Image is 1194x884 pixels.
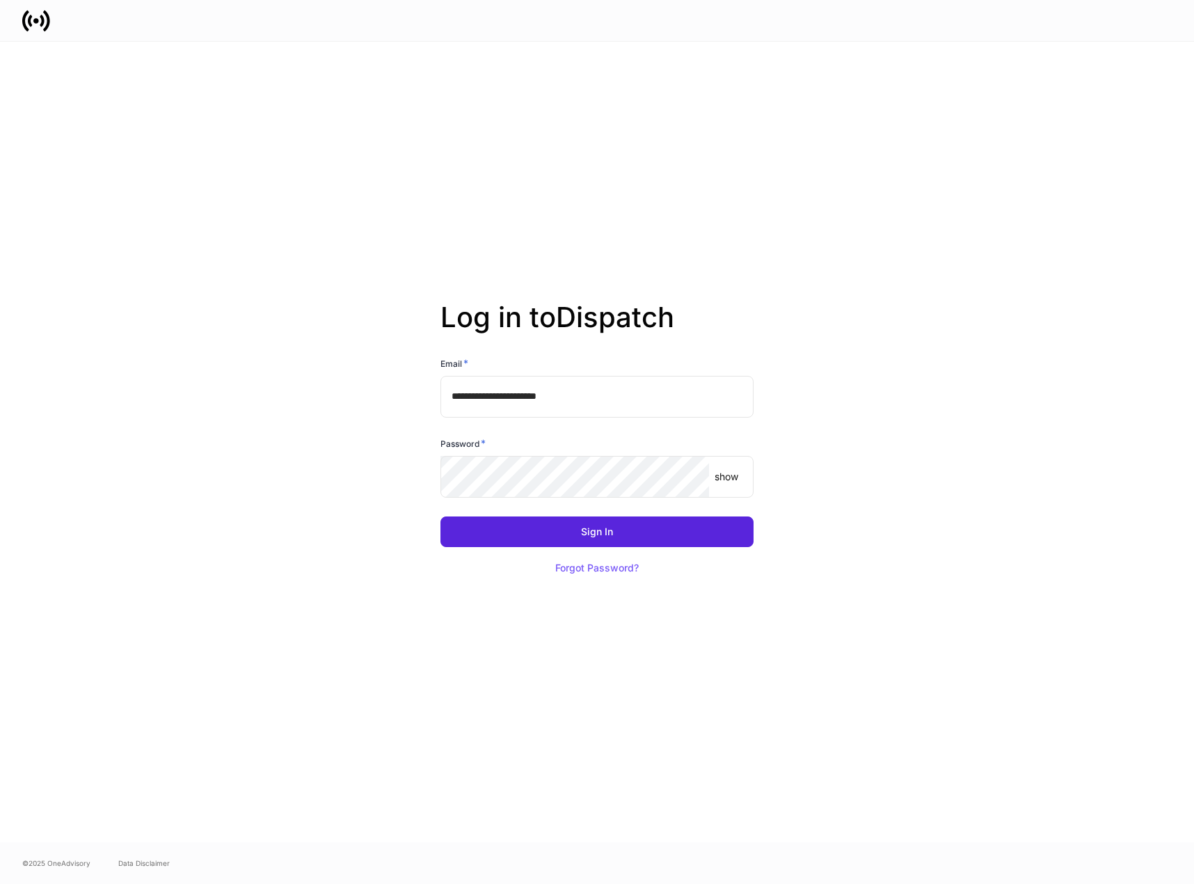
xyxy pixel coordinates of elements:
h6: Password [440,436,486,450]
div: Forgot Password? [555,563,639,573]
h2: Log in to Dispatch [440,301,754,356]
a: Data Disclaimer [118,858,170,869]
span: © 2025 OneAdvisory [22,858,90,869]
button: Forgot Password? [538,553,656,583]
div: Sign In [581,527,613,537]
p: show [715,470,738,484]
button: Sign In [440,516,754,547]
h6: Email [440,356,468,370]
